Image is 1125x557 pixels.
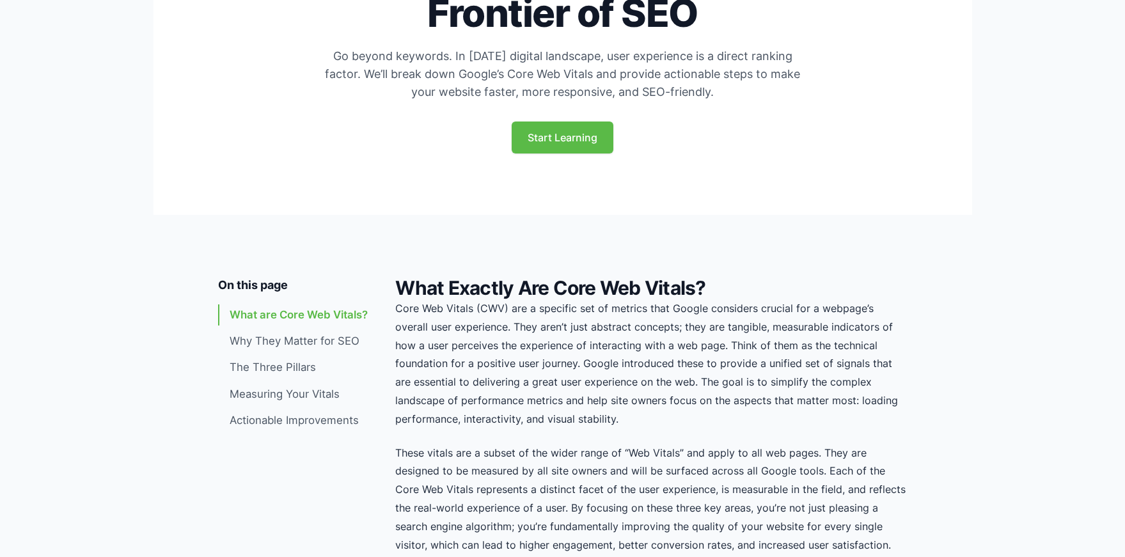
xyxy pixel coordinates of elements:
p: Go beyond keywords. In [DATE] digital landscape, user experience is a direct ranking factor. We’l... [317,47,808,101]
h2: What Exactly Are Core Web Vitals? [395,276,907,299]
a: The Three Pillars [218,357,375,378]
a: What are Core Web Vitals? [218,304,375,326]
a: Why They Matter for SEO [218,331,375,352]
a: Actionable Improvements [218,410,375,431]
p: Core Web Vitals (CWV) are a specific set of metrics that Google considers crucial for a webpage’s... [395,299,907,428]
a: Start Learning [512,122,613,153]
h3: On this page [218,276,375,294]
p: These vitals are a subset of the wider range of “Web Vitals” and apply to all web pages. They are... [395,444,907,554]
a: Measuring Your Vitals [218,384,375,405]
